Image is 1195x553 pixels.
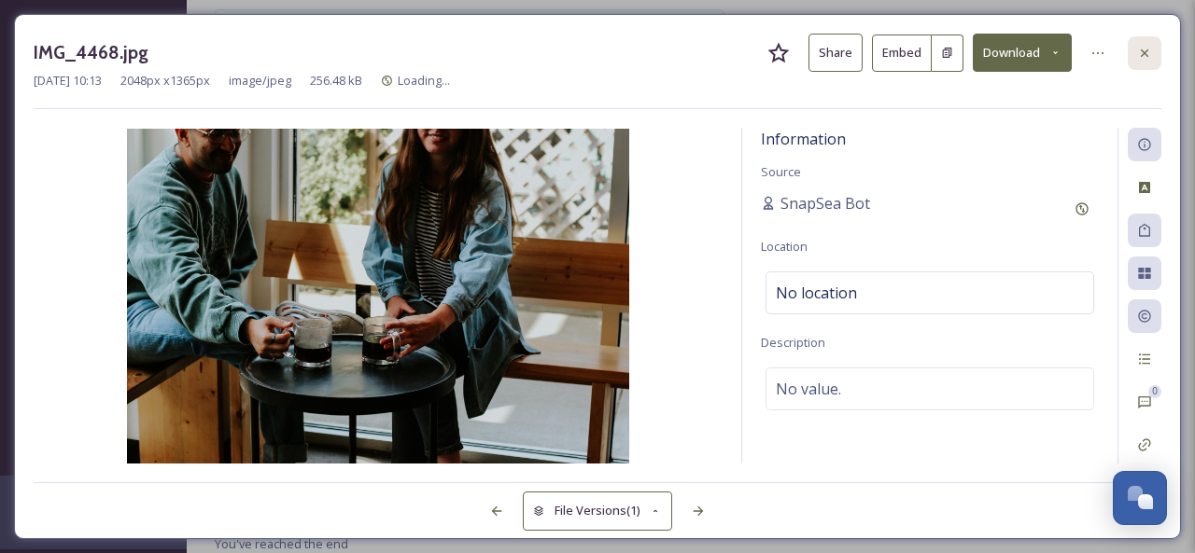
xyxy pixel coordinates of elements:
[310,72,362,90] span: 256.48 kB
[973,34,1072,72] button: Download
[229,72,291,90] span: image/jpeg
[523,491,672,530] button: File Versions(1)
[761,129,846,149] span: Information
[776,378,841,400] span: No value.
[761,238,808,255] span: Location
[34,39,148,66] h3: IMG_4468.jpg
[1148,385,1161,398] div: 0
[34,129,723,463] img: id%3AsbaY546IblEAAAAAAABECw.jpg
[872,35,932,72] button: Embed
[34,72,102,90] span: [DATE] 10:13
[776,282,857,304] span: No location
[808,34,863,72] button: Share
[1113,471,1167,525] button: Open Chat
[761,163,801,180] span: Source
[761,334,825,351] span: Description
[398,72,450,89] span: Loading...
[120,72,210,90] span: 2048 px x 1365 px
[780,192,870,214] span: SnapSea Bot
